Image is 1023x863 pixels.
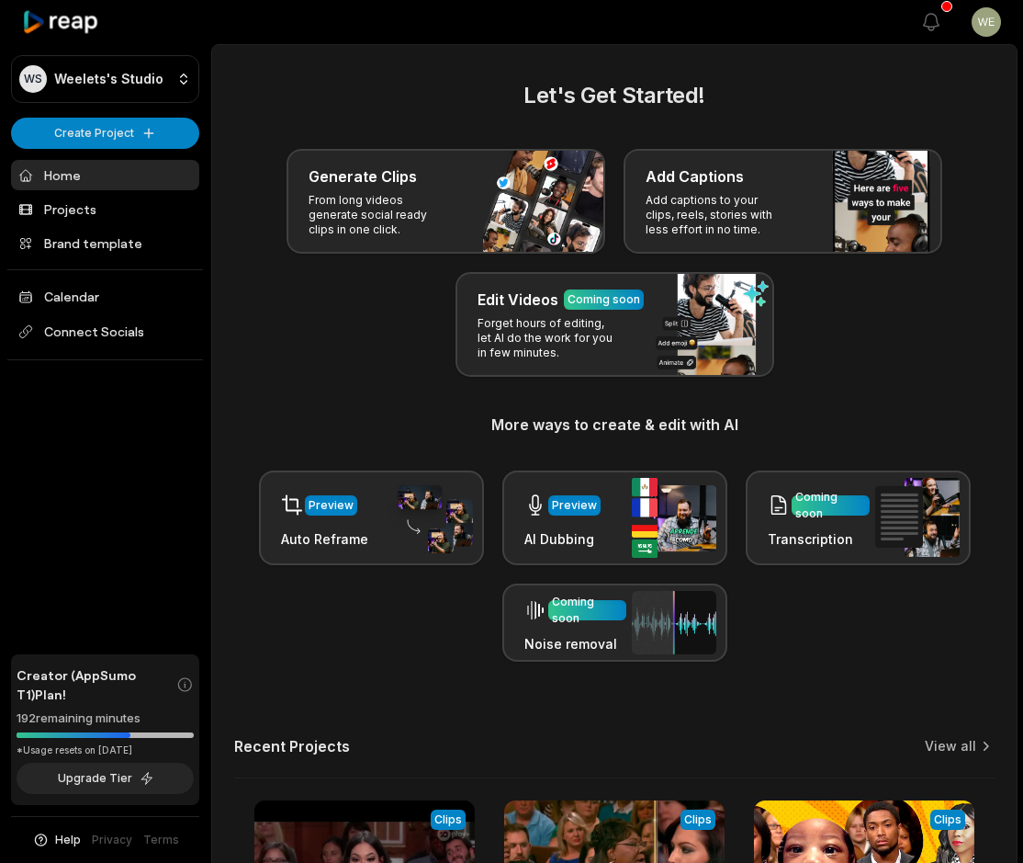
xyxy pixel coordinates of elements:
span: Connect Socials [11,315,199,348]
a: Projects [11,194,199,224]
a: Calendar [11,281,199,312]
h3: Generate Clips [309,165,417,187]
a: Terms [143,832,179,848]
p: Weelets's Studio [54,71,163,87]
a: Privacy [92,832,132,848]
div: Coming soon [552,594,623,627]
h3: Add Captions [646,165,744,187]
a: Brand template [11,228,199,258]
a: Home [11,160,199,190]
p: Add captions to your clips, reels, stories with less effort in no time. [646,193,788,237]
img: transcription.png [875,478,960,557]
div: *Usage resets on [DATE] [17,744,194,757]
button: Help [32,832,81,848]
p: From long videos generate social ready clips in one click. [309,193,451,237]
img: ai_dubbing.png [632,478,716,558]
h2: Let's Get Started! [234,79,995,112]
h3: Edit Videos [478,289,558,311]
div: Preview [309,497,354,514]
button: Create Project [11,118,199,149]
span: Help [55,832,81,848]
div: WS [19,65,47,93]
span: Creator (AppSumo T1) Plan! [17,665,176,704]
div: Preview [552,497,597,514]
img: auto_reframe.png [388,483,473,554]
h2: Recent Projects [234,737,350,755]
img: noise_removal.png [632,591,716,654]
a: View all [925,737,976,755]
div: Coming soon [568,291,640,308]
h3: Noise removal [524,634,626,653]
h3: Transcription [768,529,870,549]
h3: More ways to create & edit with AI [234,414,995,436]
h3: Auto Reframe [281,529,368,549]
div: Coming soon [795,489,866,522]
button: Upgrade Tier [17,763,194,794]
div: 192 remaining minutes [17,710,194,728]
h3: AI Dubbing [524,529,601,549]
p: Forget hours of editing, let AI do the work for you in few minutes. [478,316,620,360]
